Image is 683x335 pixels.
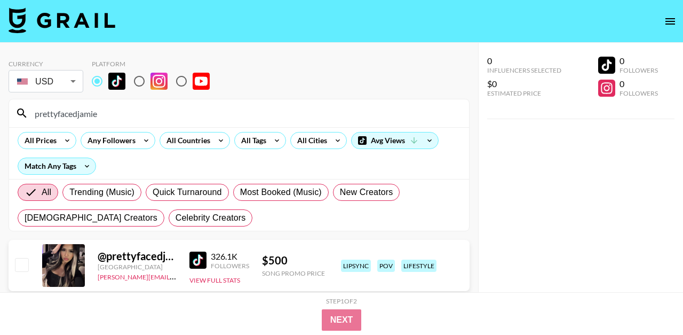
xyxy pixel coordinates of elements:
div: Match Any Tags [18,158,96,174]
span: [DEMOGRAPHIC_DATA] Creators [25,212,157,224]
div: Song Promo Price [262,269,325,277]
div: Followers [620,66,658,74]
div: lipsync [341,260,371,272]
div: Step 1 of 2 [326,297,357,305]
img: Grail Talent [9,7,115,33]
iframe: Drift Widget Chat Controller [630,282,670,322]
div: 0 [620,79,658,89]
div: $ 500 [262,254,325,267]
div: Avg Views [352,133,438,149]
div: @ prettyfacedjamie [98,250,177,263]
div: Influencers Selected [487,66,561,74]
img: Instagram [150,73,168,90]
button: View Full Stats [189,276,240,284]
div: Followers [211,262,249,270]
div: 326.1K [211,251,249,262]
div: Currency [9,60,83,68]
div: 0 [487,56,561,66]
div: Platform [92,60,218,68]
div: Followers [620,89,658,97]
span: Most Booked (Music) [240,186,322,199]
img: YouTube [193,73,210,90]
div: All Prices [18,133,59,149]
div: lifestyle [401,260,436,272]
div: 0 [620,56,658,66]
div: USD [11,72,81,91]
span: All [42,186,51,199]
div: pov [377,260,395,272]
button: open drawer [660,11,681,32]
div: Estimated Price [487,89,561,97]
img: TikTok [189,252,207,269]
div: $0 [487,79,561,89]
div: All Tags [235,133,268,149]
span: Quick Turnaround [153,186,222,199]
span: New Creators [340,186,393,199]
button: Next [322,309,362,331]
input: Search by User Name [28,105,463,122]
div: All Cities [291,133,329,149]
a: [PERSON_NAME][EMAIL_ADDRESS][DOMAIN_NAME] [98,271,256,281]
div: [GEOGRAPHIC_DATA] [98,263,177,271]
img: TikTok [108,73,125,90]
div: Any Followers [81,133,138,149]
span: Trending (Music) [69,186,134,199]
span: Celebrity Creators [176,212,246,224]
div: All Countries [160,133,212,149]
